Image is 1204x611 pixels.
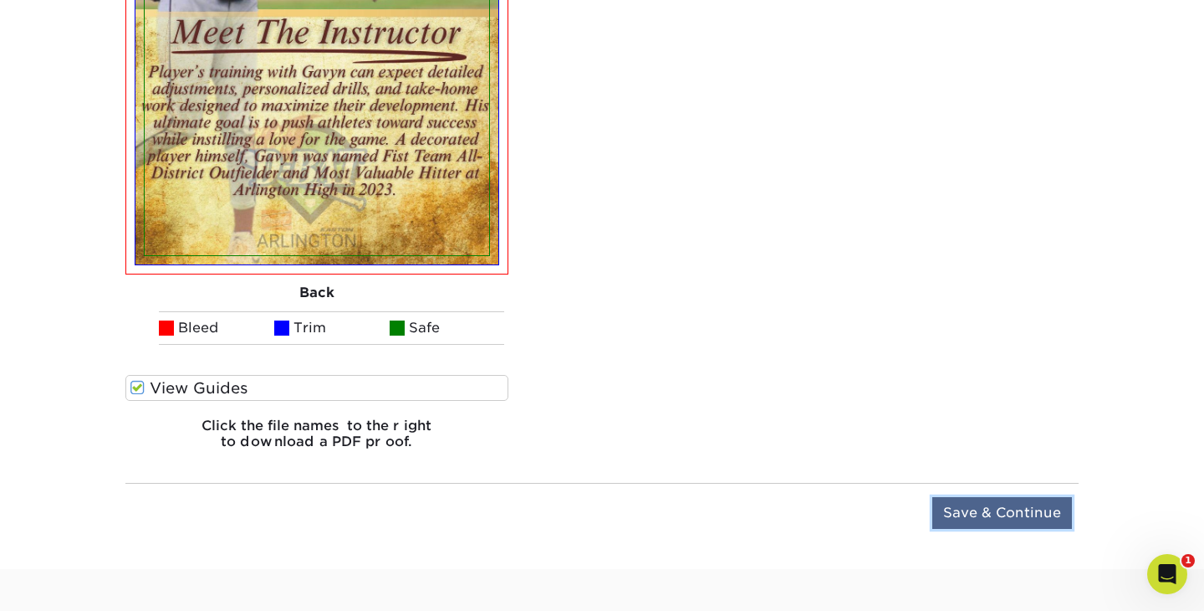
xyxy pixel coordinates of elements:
[125,275,508,311] div: Back
[159,311,274,345] li: Bleed
[125,375,508,401] label: View Guides
[274,311,390,345] li: Trim
[125,418,508,463] h6: Click the file names to the right to download a PDF proof.
[1181,554,1195,567] span: 1
[1147,554,1187,594] iframe: Intercom live chat
[932,497,1072,529] input: Save & Continue
[390,311,505,345] li: Safe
